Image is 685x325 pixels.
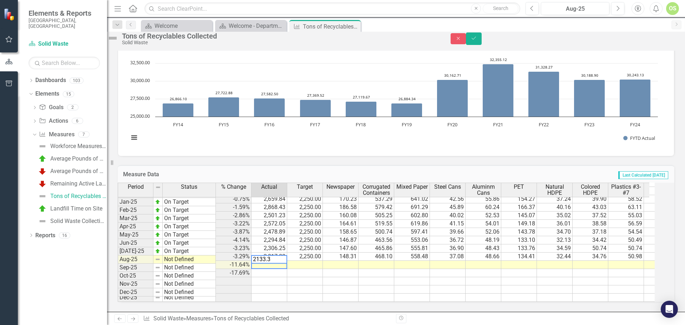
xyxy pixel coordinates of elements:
div: Open Intercom Messenger [661,301,678,318]
td: Sep-25 [118,264,153,272]
text: 25,000.00 [130,113,150,119]
text: 30,000.00 [130,77,150,83]
td: 2,250.00 [287,195,323,203]
path: FY20, 30,162.71. FYTD Actual. [437,80,468,117]
td: 602.80 [394,212,430,220]
img: 8DAGhfEEPCf229AAAAAElFTkSuQmCC [155,257,161,262]
img: 8DAGhfEEPCf229AAAAAElFTkSuQmCC [155,184,161,190]
td: [DATE]-25 [118,247,153,255]
td: 40.02 [430,212,466,220]
td: 2,478.89 [252,228,287,236]
span: Colored HDPE [574,184,607,196]
td: 146.87 [323,236,359,244]
td: -11.64% [216,261,252,269]
text: FY14 [173,121,183,128]
div: Tons of Recyclables Collected [303,22,359,31]
td: Dec-25 [118,294,153,302]
td: 619.86 [394,220,430,228]
td: 34.42 [573,236,608,244]
td: 50.74 [573,244,608,253]
td: 54.54 [608,228,644,236]
td: -3.87% [216,228,252,236]
td: Aug-25 [118,255,153,264]
button: Search [483,4,518,14]
td: 50.98 [608,253,644,261]
a: Solid Waste Collection Efficiency [36,215,107,227]
td: 48.66 [466,253,501,261]
div: Solid Waste [122,40,436,45]
span: Last Calculated [DATE] [618,171,668,179]
img: zOikAAAAAElFTkSuQmCC [155,248,161,254]
img: Not Defined [38,142,47,151]
td: 34.59 [537,244,573,253]
svg: Interactive chart [125,42,661,149]
td: 691.29 [394,203,430,212]
a: Tons of Recyclables Collected [36,191,107,202]
td: 170.23 [323,195,359,203]
path: FY15, 27,722.88. FYTD Actual. [208,97,239,117]
td: 37.18 [573,228,608,236]
a: Elements [35,90,59,98]
div: Welcome - Department Snapshot [229,21,285,30]
td: 463.56 [359,236,394,244]
td: 500.74 [359,228,394,236]
text: 31,328.27 [536,65,553,70]
td: Not Defined [163,255,216,264]
td: 37.08 [430,253,466,261]
td: 468.10 [359,253,394,261]
div: » » [143,315,391,323]
text: 26,866.10 [170,96,187,101]
td: 39.90 [573,195,608,203]
div: 15 [63,91,74,97]
td: -3.23% [216,244,252,253]
text: FY17 [310,121,320,128]
td: 134.41 [501,253,537,261]
td: 553.06 [394,236,430,244]
img: zOikAAAAAElFTkSuQmCC [155,215,161,221]
div: Solid Waste Collection Efficiency [50,218,107,224]
a: Solid Waste [153,315,183,322]
a: Average Pounds of Waste Diverted [36,153,107,164]
td: 56.59 [608,220,644,228]
td: 2,294.84 [252,236,287,244]
img: 8DAGhfEEPCf229AAAAAElFTkSuQmCC [155,281,161,287]
text: FY22 [539,121,549,128]
td: Dec-25 [118,288,153,296]
td: 37.52 [573,212,608,220]
text: 27,369.52 [307,93,324,98]
td: On Target [163,231,216,239]
text: FY16 [264,121,274,128]
td: 55.03 [608,212,644,220]
td: 34.76 [573,253,608,261]
path: FY14, 26,866.1. FYTD Actual. [163,103,194,117]
img: 8DAGhfEEPCf229AAAAAElFTkSuQmCC [155,273,161,279]
td: 48.43 [466,244,501,253]
td: 149.18 [501,220,537,228]
td: 2,317.33 [252,253,287,261]
img: Below Plan [38,167,47,176]
a: Landfill Time on Site [36,203,102,214]
td: 43.03 [573,203,608,212]
img: 8DAGhfEEPCf229AAAAAElFTkSuQmCC [155,289,161,295]
path: FY17, 27,369.52010742. FYTD Actual. [300,100,331,117]
span: Mixed Paper [396,184,428,190]
td: May-25 [118,231,153,239]
td: 158.65 [323,228,359,236]
td: Feb-25 [118,206,153,214]
img: Below Plan [38,179,47,188]
td: 133.76 [501,244,537,253]
text: 32,355.12 [490,57,507,62]
div: Tons of Recyclables Collected [50,193,107,199]
td: 58.52 [608,195,644,203]
td: -2.86% [216,212,252,220]
td: On Target [163,198,216,206]
text: 30,188.90 [581,73,598,78]
span: Plastics #3-#7 [610,184,642,196]
span: Newspaper [326,184,355,190]
td: 2,250.00 [287,253,323,261]
text: 32,500.00 [130,59,150,66]
span: Natural HDPE [538,184,571,196]
text: FY18 [356,121,366,128]
img: Not Defined [38,192,47,200]
td: 2,250.00 [287,244,323,253]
